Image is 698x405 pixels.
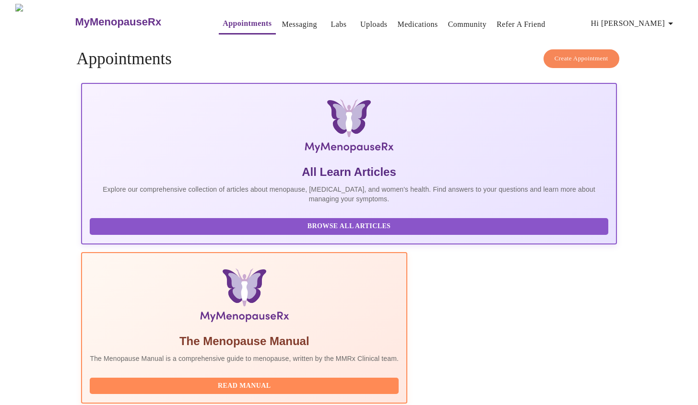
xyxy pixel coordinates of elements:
h5: All Learn Articles [90,164,608,180]
a: Read Manual [90,381,401,389]
button: Create Appointment [544,49,619,68]
button: Read Manual [90,378,399,394]
a: Refer a Friend [497,18,545,31]
span: Browse All Articles [99,220,598,232]
a: Browse All Articles [90,221,610,230]
a: Labs [331,18,347,31]
a: Messaging [282,18,317,31]
h3: MyMenopauseRx [75,16,161,28]
img: Menopause Manual [139,268,350,326]
a: Medications [398,18,438,31]
button: Appointments [219,14,275,35]
p: Explore our comprehensive collection of articles about menopause, [MEDICAL_DATA], and women's hea... [90,185,608,204]
button: Refer a Friend [493,15,549,34]
button: Browse All Articles [90,218,608,235]
button: Labs [323,15,354,34]
span: Create Appointment [555,53,608,64]
a: Appointments [223,17,272,30]
button: Medications [394,15,442,34]
button: Hi [PERSON_NAME] [587,14,680,33]
a: Community [448,18,487,31]
p: The Menopause Manual is a comprehensive guide to menopause, written by the MMRx Clinical team. [90,354,399,363]
a: Uploads [360,18,388,31]
span: Read Manual [99,380,389,392]
h4: Appointments [76,49,621,69]
button: Uploads [356,15,391,34]
span: Hi [PERSON_NAME] [591,17,676,30]
button: Messaging [278,15,321,34]
img: MyMenopauseRx Logo [15,4,74,40]
button: Community [444,15,491,34]
h5: The Menopause Manual [90,334,399,349]
img: MyMenopauseRx Logo [170,99,528,157]
a: MyMenopauseRx [74,5,200,39]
